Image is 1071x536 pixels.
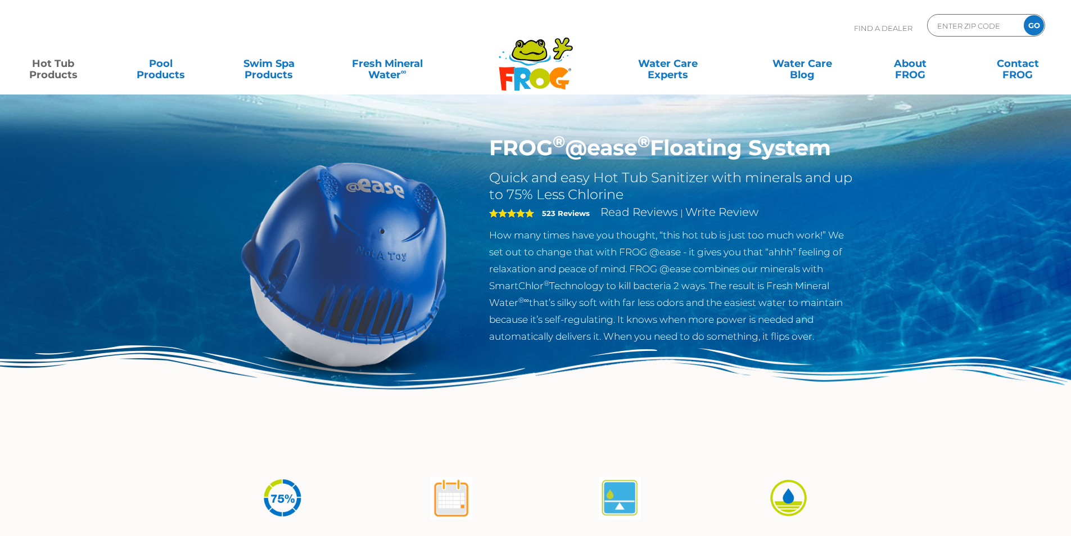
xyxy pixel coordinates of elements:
[685,205,758,219] a: Write Review
[553,132,565,151] sup: ®
[489,227,856,345] p: How many times have you thought, “this hot tub is just too much work!” We set out to change that ...
[119,52,203,75] a: PoolProducts
[600,205,678,219] a: Read Reviews
[489,135,856,161] h1: FROG @ease Floating System
[261,477,304,519] img: icon-atease-75percent-less
[760,52,844,75] a: Water CareBlog
[868,52,952,75] a: AboutFROG
[401,67,406,76] sup: ∞
[680,208,683,218] span: |
[1024,15,1044,35] input: GO
[492,22,579,91] img: Frog Products Logo
[489,209,534,218] span: 5
[638,132,650,151] sup: ®
[542,209,590,218] strong: 523 Reviews
[215,135,473,393] img: hot-tub-product-atease-system.png
[599,477,641,519] img: atease-icon-self-regulates
[600,52,736,75] a: Water CareExperts
[936,17,1012,34] input: Zip Code Form
[227,52,311,75] a: Swim SpaProducts
[976,52,1060,75] a: ContactFROG
[544,279,549,287] sup: ®
[335,52,440,75] a: Fresh MineralWater∞
[767,477,810,519] img: icon-atease-easy-on
[854,14,912,42] p: Find A Dealer
[430,477,472,519] img: atease-icon-shock-once
[11,52,95,75] a: Hot TubProducts
[489,169,856,203] h2: Quick and easy Hot Tub Sanitizer with minerals and up to 75% Less Chlorine
[518,296,529,304] sup: ®∞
